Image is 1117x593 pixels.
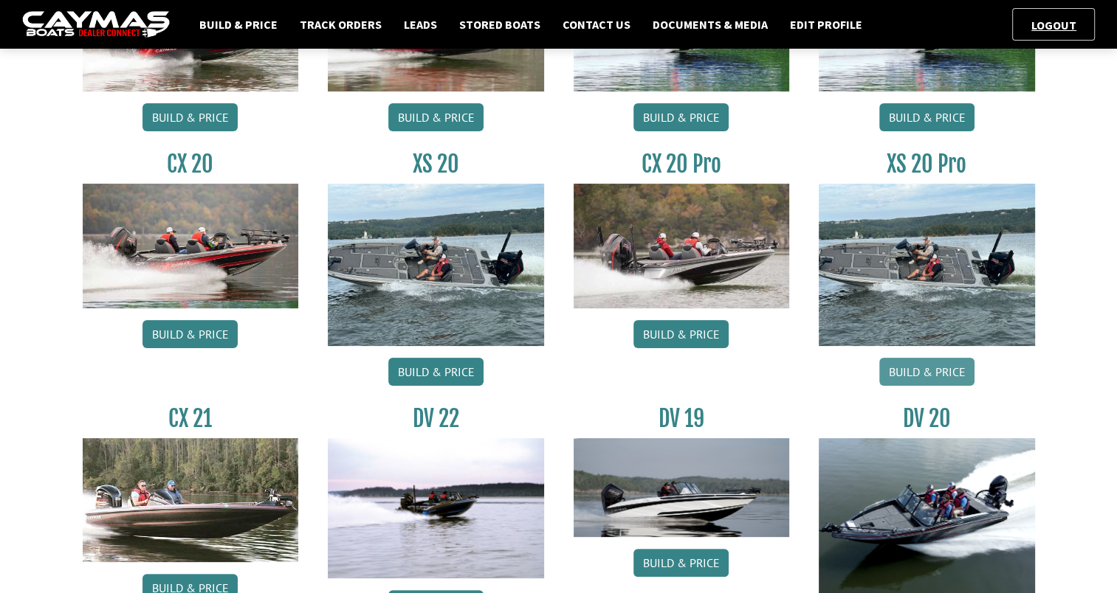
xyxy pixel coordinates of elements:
a: Build & Price [633,549,729,577]
a: Build & Price [142,103,238,131]
h3: CX 20 Pro [574,150,790,178]
a: Track Orders [292,15,389,34]
a: Contact Us [555,15,638,34]
img: XS_20_resized.jpg [819,184,1035,345]
a: Leads [396,15,444,34]
img: caymas-dealer-connect-2ed40d3bc7270c1d8d7ffb4b79bf05adc795679939227970def78ec6f6c03838.gif [22,11,170,38]
a: Edit Profile [783,15,870,34]
h3: XS 20 Pro [819,150,1035,178]
a: Build & Price [633,103,729,131]
a: Stored Boats [452,15,548,34]
img: CX21_thumb.jpg [83,438,299,562]
h3: DV 20 [819,405,1035,432]
img: CX-20_thumbnail.jpg [83,184,299,308]
h3: DV 19 [574,405,790,432]
h3: CX 20 [83,150,299,178]
a: Documents & Media [645,15,775,34]
a: Build & Price [388,358,484,386]
a: Build & Price [388,103,484,131]
h3: DV 22 [328,405,544,432]
a: Build & Price [879,358,975,386]
img: dv-19-ban_from_website_for_caymas_connect.png [574,438,790,537]
img: XS_20_resized.jpg [328,184,544,345]
img: CX-20Pro_thumbnail.jpg [574,184,790,308]
h3: XS 20 [328,150,544,178]
img: DV22_original_motor_cropped_for_caymas_connect.jpg [328,438,544,578]
h3: CX 21 [83,405,299,432]
a: Build & Price [142,320,238,348]
a: Build & Price [879,103,975,131]
a: Build & Price [633,320,729,348]
a: Logout [1024,18,1084,32]
a: Build & Price [192,15,285,34]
